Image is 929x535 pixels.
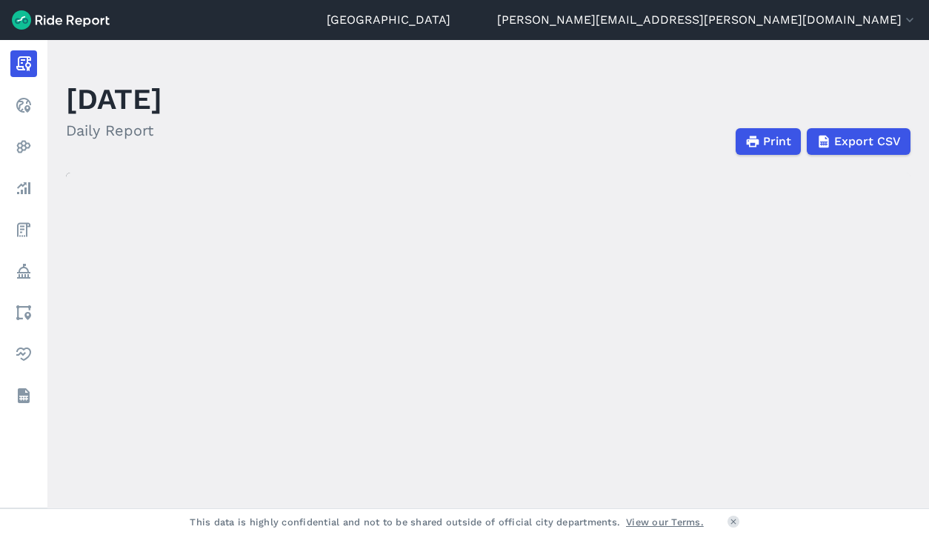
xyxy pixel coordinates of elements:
[763,133,791,150] span: Print
[10,341,37,368] a: Health
[66,119,162,142] h2: Daily Report
[12,10,110,30] img: Ride Report
[10,382,37,409] a: Datasets
[10,92,37,119] a: Realtime
[10,216,37,243] a: Fees
[10,299,37,326] a: Areas
[497,11,917,29] button: [PERSON_NAME][EMAIL_ADDRESS][PERSON_NAME][DOMAIN_NAME]
[327,11,450,29] a: [GEOGRAPHIC_DATA]
[10,175,37,202] a: Analyze
[736,128,801,155] button: Print
[834,133,901,150] span: Export CSV
[807,128,910,155] button: Export CSV
[10,50,37,77] a: Report
[626,515,704,529] a: View our Terms.
[10,258,37,285] a: Policy
[10,133,37,160] a: Heatmaps
[66,79,162,119] h1: [DATE]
